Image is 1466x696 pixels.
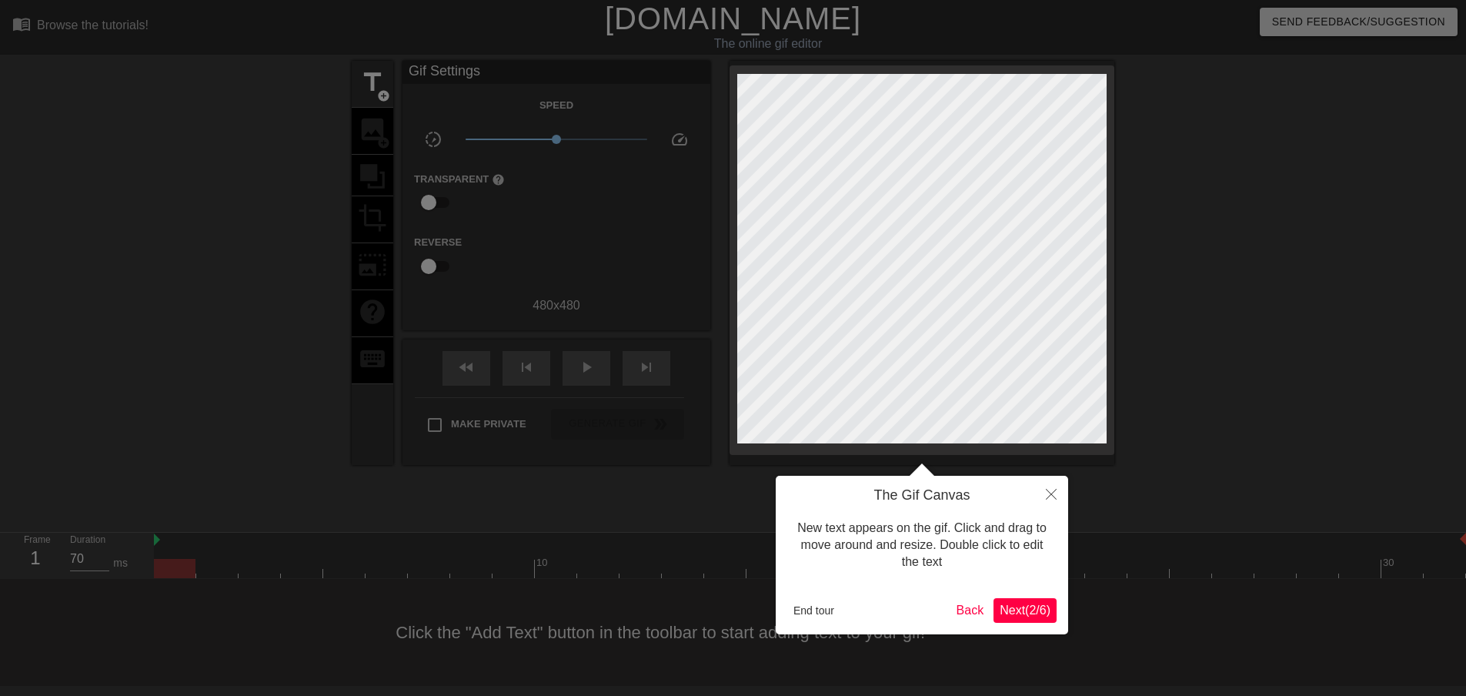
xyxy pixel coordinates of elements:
[787,504,1057,587] div: New text appears on the gif. Click and drag to move around and resize. Double click to edit the text
[950,598,990,623] button: Back
[787,599,840,622] button: End tour
[1034,476,1068,511] button: Close
[1000,604,1050,617] span: Next ( 2 / 6 )
[993,598,1057,623] button: Next
[787,487,1057,504] h4: The Gif Canvas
